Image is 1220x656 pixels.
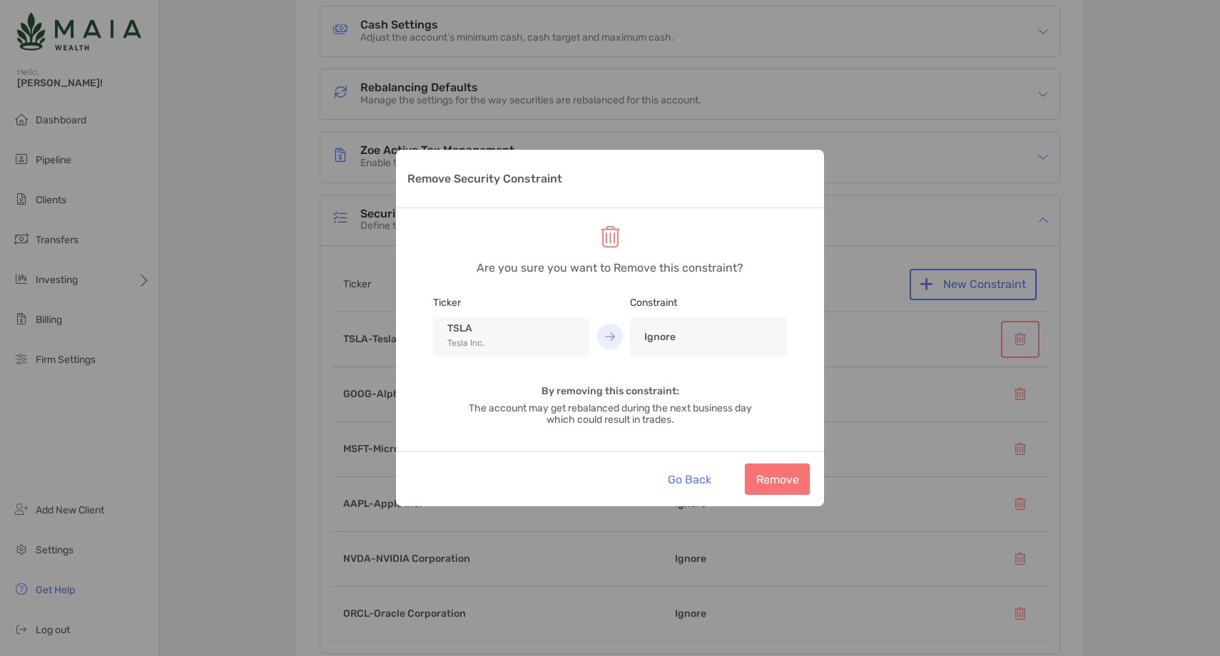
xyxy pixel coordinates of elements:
p: Remove Security Constraint [407,170,562,188]
img: arrow [605,332,615,341]
div: Remove Security Constraint [396,150,824,506]
h4: By removing this constraint: [457,385,763,397]
h3: Are you sure you want to Remove this constraint? [477,260,743,277]
p: Ignore [644,332,780,343]
p: TSLA [447,323,472,334]
p: Constraint [630,294,787,312]
button: Remove [745,463,810,495]
p: Ticker [433,294,590,312]
p: Tesla Inc. [447,334,583,351]
button: Go Back [656,463,722,495]
img: delete [601,225,620,248]
p: The account may get rebalanced during the next business day which could result in trades. [457,403,763,426]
